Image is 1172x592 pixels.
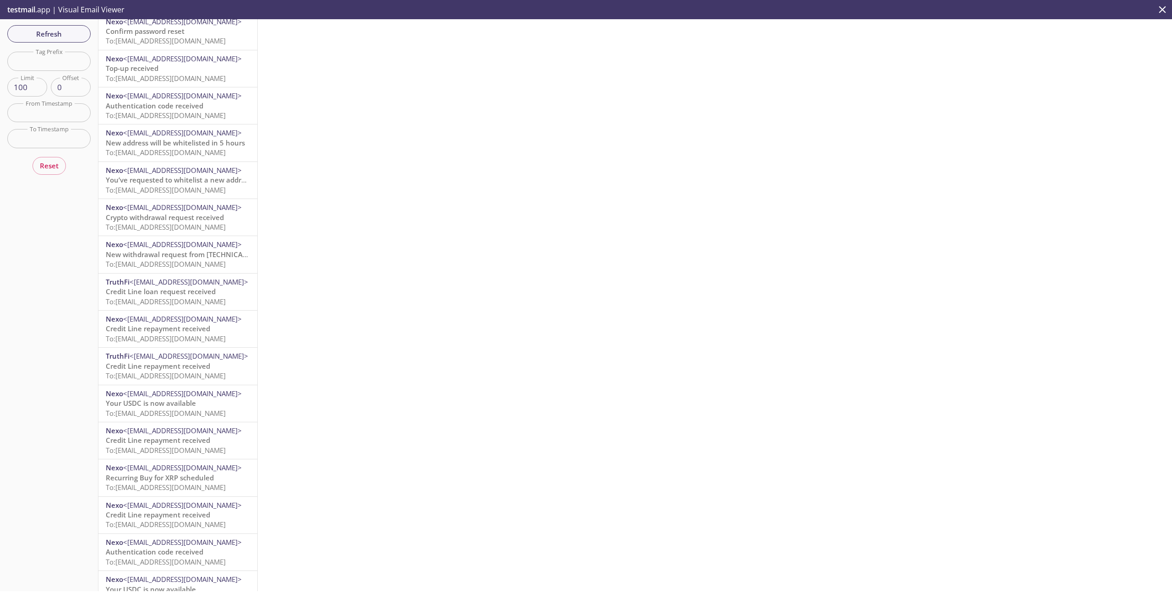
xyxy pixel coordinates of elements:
[106,409,226,418] span: To: [EMAIL_ADDRESS][DOMAIN_NAME]
[106,575,123,584] span: Nexo
[106,483,226,492] span: To: [EMAIL_ADDRESS][DOMAIN_NAME]
[106,213,224,222] span: Crypto withdrawal request received
[106,128,123,137] span: Nexo
[106,398,196,408] span: Your USDC is now available
[106,538,123,547] span: Nexo
[98,422,257,459] div: Nexo<[EMAIL_ADDRESS][DOMAIN_NAME]>Credit Line repayment receivedTo:[EMAIL_ADDRESS][DOMAIN_NAME]
[123,17,242,26] span: <[EMAIL_ADDRESS][DOMAIN_NAME]>
[123,128,242,137] span: <[EMAIL_ADDRESS][DOMAIN_NAME]>
[7,25,91,43] button: Refresh
[106,250,335,259] span: New withdrawal request from [TECHNICAL_ID] - [DATE] 13:08:16 (CET)
[123,314,242,323] span: <[EMAIL_ADDRESS][DOMAIN_NAME]>
[106,324,210,333] span: Credit Line repayment received
[123,501,242,510] span: <[EMAIL_ADDRESS][DOMAIN_NAME]>
[98,497,257,533] div: Nexo<[EMAIL_ADDRESS][DOMAIN_NAME]>Credit Line repayment receivedTo:[EMAIL_ADDRESS][DOMAIN_NAME]
[98,124,257,161] div: Nexo<[EMAIL_ADDRESS][DOMAIN_NAME]>New address will be whitelisted in 5 hoursTo:[EMAIL_ADDRESS][DO...
[106,111,226,120] span: To: [EMAIL_ADDRESS][DOMAIN_NAME]
[106,101,203,110] span: Authentication code received
[106,361,210,371] span: Credit Line repayment received
[106,351,130,361] span: TruthFi
[98,348,257,384] div: TruthFi<[EMAIL_ADDRESS][DOMAIN_NAME]>Credit Line repayment receivedTo:[EMAIL_ADDRESS][DOMAIN_NAME]
[106,138,245,147] span: New address will be whitelisted in 5 hours
[123,389,242,398] span: <[EMAIL_ADDRESS][DOMAIN_NAME]>
[106,54,123,63] span: Nexo
[106,64,158,73] span: Top-up received
[123,463,242,472] span: <[EMAIL_ADDRESS][DOMAIN_NAME]>
[106,371,226,380] span: To: [EMAIL_ADDRESS][DOMAIN_NAME]
[106,17,123,26] span: Nexo
[106,426,123,435] span: Nexo
[106,259,226,269] span: To: [EMAIL_ADDRESS][DOMAIN_NAME]
[106,287,216,296] span: Credit Line loan request received
[106,557,226,566] span: To: [EMAIL_ADDRESS][DOMAIN_NAME]
[123,91,242,100] span: <[EMAIL_ADDRESS][DOMAIN_NAME]>
[106,175,252,184] span: You’ve requested to whitelist a new address
[98,162,257,199] div: Nexo<[EMAIL_ADDRESS][DOMAIN_NAME]>You’ve requested to whitelist a new addressTo:[EMAIL_ADDRESS][D...
[106,436,210,445] span: Credit Line repayment received
[106,389,123,398] span: Nexo
[106,203,123,212] span: Nexo
[98,459,257,496] div: Nexo<[EMAIL_ADDRESS][DOMAIN_NAME]>Recurring Buy for XRP scheduledTo:[EMAIL_ADDRESS][DOMAIN_NAME]
[106,166,123,175] span: Nexo
[106,446,226,455] span: To: [EMAIL_ADDRESS][DOMAIN_NAME]
[123,166,242,175] span: <[EMAIL_ADDRESS][DOMAIN_NAME]>
[106,334,226,343] span: To: [EMAIL_ADDRESS][DOMAIN_NAME]
[98,13,257,50] div: Nexo<[EMAIL_ADDRESS][DOMAIN_NAME]>Confirm password resetTo:[EMAIL_ADDRESS][DOMAIN_NAME]
[98,534,257,570] div: Nexo<[EMAIL_ADDRESS][DOMAIN_NAME]>Authentication code receivedTo:[EMAIL_ADDRESS][DOMAIN_NAME]
[123,203,242,212] span: <[EMAIL_ADDRESS][DOMAIN_NAME]>
[106,148,226,157] span: To: [EMAIL_ADDRESS][DOMAIN_NAME]
[123,538,242,547] span: <[EMAIL_ADDRESS][DOMAIN_NAME]>
[40,160,59,172] span: Reset
[106,91,123,100] span: Nexo
[106,314,123,323] span: Nexo
[106,36,226,45] span: To: [EMAIL_ADDRESS][DOMAIN_NAME]
[98,87,257,124] div: Nexo<[EMAIL_ADDRESS][DOMAIN_NAME]>Authentication code receivedTo:[EMAIL_ADDRESS][DOMAIN_NAME]
[98,385,257,422] div: Nexo<[EMAIL_ADDRESS][DOMAIN_NAME]>Your USDC is now availableTo:[EMAIL_ADDRESS][DOMAIN_NAME]
[98,311,257,347] div: Nexo<[EMAIL_ADDRESS][DOMAIN_NAME]>Credit Line repayment receivedTo:[EMAIL_ADDRESS][DOMAIN_NAME]
[123,54,242,63] span: <[EMAIL_ADDRESS][DOMAIN_NAME]>
[33,157,66,174] button: Reset
[123,240,242,249] span: <[EMAIL_ADDRESS][DOMAIN_NAME]>
[98,236,257,273] div: Nexo<[EMAIL_ADDRESS][DOMAIN_NAME]>New withdrawal request from [TECHNICAL_ID] - [DATE] 13:08:16 (C...
[106,185,226,194] span: To: [EMAIL_ADDRESS][DOMAIN_NAME]
[106,74,226,83] span: To: [EMAIL_ADDRESS][DOMAIN_NAME]
[106,520,226,529] span: To: [EMAIL_ADDRESS][DOMAIN_NAME]
[123,426,242,435] span: <[EMAIL_ADDRESS][DOMAIN_NAME]>
[130,277,248,286] span: <[EMAIL_ADDRESS][DOMAIN_NAME]>
[106,473,214,482] span: Recurring Buy for XRP scheduled
[130,351,248,361] span: <[EMAIL_ADDRESS][DOMAIN_NAME]>
[15,28,83,40] span: Refresh
[106,277,130,286] span: TruthFi
[106,240,123,249] span: Nexo
[106,222,226,231] span: To: [EMAIL_ADDRESS][DOMAIN_NAME]
[106,510,210,519] span: Credit Line repayment received
[7,5,35,15] span: testmail
[106,501,123,510] span: Nexo
[123,575,242,584] span: <[EMAIL_ADDRESS][DOMAIN_NAME]>
[106,547,203,556] span: Authentication code received
[98,50,257,87] div: Nexo<[EMAIL_ADDRESS][DOMAIN_NAME]>Top-up receivedTo:[EMAIL_ADDRESS][DOMAIN_NAME]
[106,297,226,306] span: To: [EMAIL_ADDRESS][DOMAIN_NAME]
[98,199,257,236] div: Nexo<[EMAIL_ADDRESS][DOMAIN_NAME]>Crypto withdrawal request receivedTo:[EMAIL_ADDRESS][DOMAIN_NAME]
[106,463,123,472] span: Nexo
[98,274,257,310] div: TruthFi<[EMAIL_ADDRESS][DOMAIN_NAME]>Credit Line loan request receivedTo:[EMAIL_ADDRESS][DOMAIN_N...
[106,27,184,36] span: Confirm password reset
